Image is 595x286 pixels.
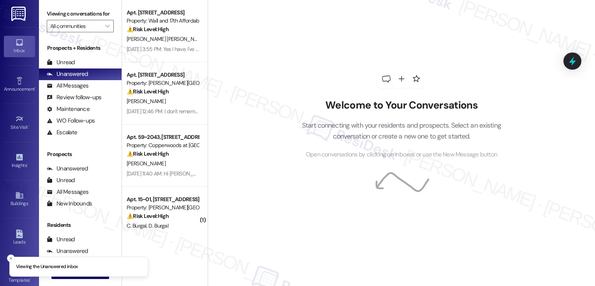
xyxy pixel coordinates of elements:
[47,247,88,255] div: Unanswered
[47,117,95,125] div: WO Follow-ups
[39,150,122,158] div: Prospects
[127,71,199,79] div: Apt. [STREET_ADDRESS]
[127,204,199,212] div: Property: [PERSON_NAME][GEOGRAPHIC_DATA] Townhomes
[30,276,31,282] span: •
[39,44,122,52] div: Prospects + Residents
[4,151,35,172] a: Insights •
[39,221,122,229] div: Residents
[290,99,513,112] h2: Welcome to Your Conversations
[105,23,109,29] i: 
[127,133,199,141] div: Apt. 59~2043, [STREET_ADDRESS]
[47,235,75,244] div: Unread
[127,212,169,219] strong: ⚠️ Risk Level: High
[47,93,101,102] div: Review follow-ups
[47,105,90,113] div: Maintenance
[50,20,101,32] input: All communities
[47,176,75,184] div: Unread
[127,141,199,149] div: Property: Copperwoods at [GEOGRAPHIC_DATA]
[47,8,114,20] label: Viewing conversations for
[127,35,206,42] span: [PERSON_NAME] [PERSON_NAME]
[47,188,88,196] div: All Messages
[127,195,199,204] div: Apt. 15~01, [STREET_ADDRESS][PERSON_NAME]
[4,112,35,133] a: Site Visit •
[35,85,36,91] span: •
[127,17,199,25] div: Property: Wall and 17th Affordable
[127,9,199,17] div: Apt. [STREET_ADDRESS]
[127,98,166,105] span: [PERSON_NAME]
[127,26,169,33] strong: ⚠️ Risk Level: High
[4,189,35,210] a: Buildings
[47,58,75,67] div: Unread
[16,263,78,270] p: Viewing the Unanswered inbox
[11,7,27,21] img: ResiDesk Logo
[47,165,88,173] div: Unanswered
[148,222,168,229] span: D. Burgal
[47,70,88,78] div: Unanswered
[4,227,35,248] a: Leads
[127,222,148,229] span: C. Burgal
[127,79,199,87] div: Property: [PERSON_NAME][GEOGRAPHIC_DATA]
[4,36,35,57] a: Inbox
[127,46,282,53] div: [DATE] 3:55 PM: Yes I have. I've also had cars towed and called police
[47,82,88,90] div: All Messages
[127,108,332,115] div: [DATE] 12:46 PM: I don't remember them even working at all in June either, but thank you. 🙏🏼
[127,160,166,167] span: [PERSON_NAME]
[306,150,497,160] span: Open conversations by clicking on inboxes or use the New Message button
[28,123,29,129] span: •
[47,128,77,137] div: Escalate
[290,120,513,142] p: Start connecting with your residents and prospects. Select an existing conversation or create a n...
[27,161,28,167] span: •
[127,150,169,157] strong: ⚠️ Risk Level: High
[127,88,169,95] strong: ⚠️ Risk Level: High
[47,200,92,208] div: New Inbounds
[7,254,15,262] button: Close toast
